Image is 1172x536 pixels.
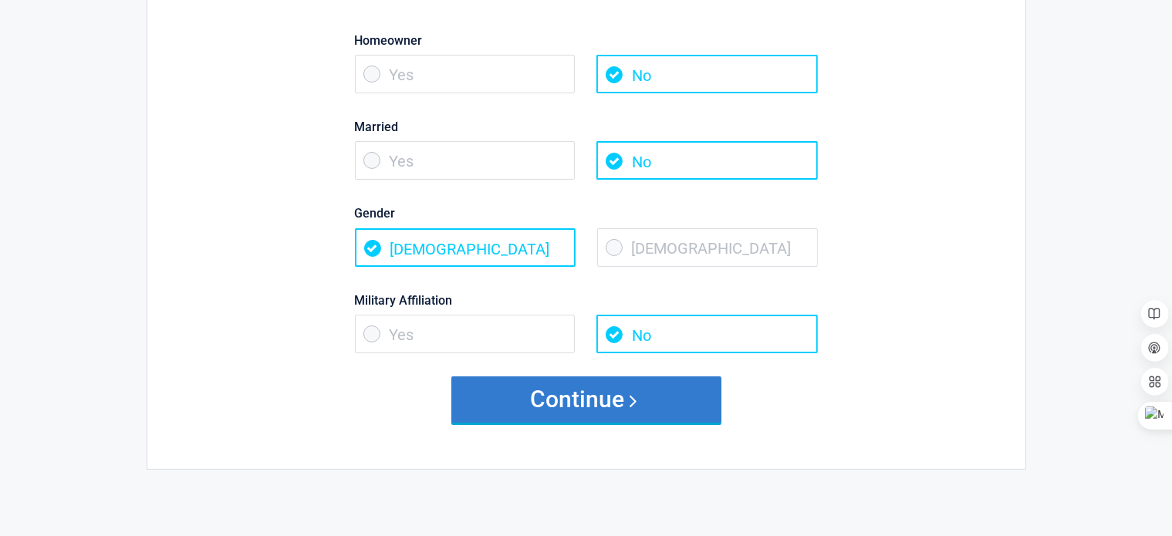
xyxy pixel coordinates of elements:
[355,55,576,93] span: Yes
[355,116,818,137] label: Married
[355,203,818,224] label: Gender
[597,228,818,267] span: [DEMOGRAPHIC_DATA]
[355,315,576,353] span: Yes
[596,141,817,180] span: No
[355,290,818,311] label: Military Affiliation
[596,315,817,353] span: No
[355,30,818,51] label: Homeowner
[355,141,576,180] span: Yes
[596,55,817,93] span: No
[451,376,721,423] button: Continue
[355,228,576,267] span: [DEMOGRAPHIC_DATA]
